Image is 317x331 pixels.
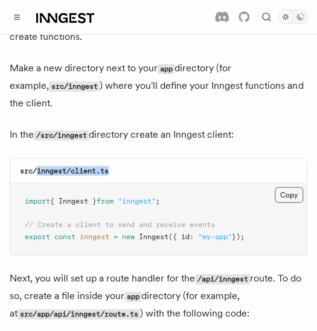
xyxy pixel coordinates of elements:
[25,197,50,205] span: import
[25,220,215,229] span: // Create a client to send and receive events
[54,233,75,241] span: const
[275,187,303,203] button: Copy
[259,10,274,24] button: Find something...
[158,64,175,74] code: app
[20,167,109,175] code: src/inngest/client.ts
[124,292,141,302] code: app
[198,233,232,241] span: "my-app"
[97,197,114,205] span: from
[232,233,245,241] span: });
[168,233,190,241] span: ({ id
[80,233,109,241] span: inngest
[122,233,135,241] span: new
[156,197,160,205] span: ;
[25,233,50,241] span: export
[118,197,156,205] span: "inngest"
[195,274,250,284] code: /api/inngest
[278,10,307,24] button: Toggle dark mode
[190,233,194,241] span: :
[50,197,97,205] span: { Inngest }
[10,270,307,323] p: Next, you will set up a route handler for the route. To do so, create a file inside your director...
[49,82,100,92] code: src/inngest
[10,10,24,24] button: Toggle navigation
[114,233,118,241] span: =
[34,130,89,141] code: /src/inngest
[18,309,140,320] code: src/app/api/inngest/route.ts
[10,126,307,144] p: In the directory create an Inngest client:
[139,233,168,241] span: Inngest
[10,60,307,112] p: Make a new directory next to your directory (for example, ) where you'll define your Inngest func...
